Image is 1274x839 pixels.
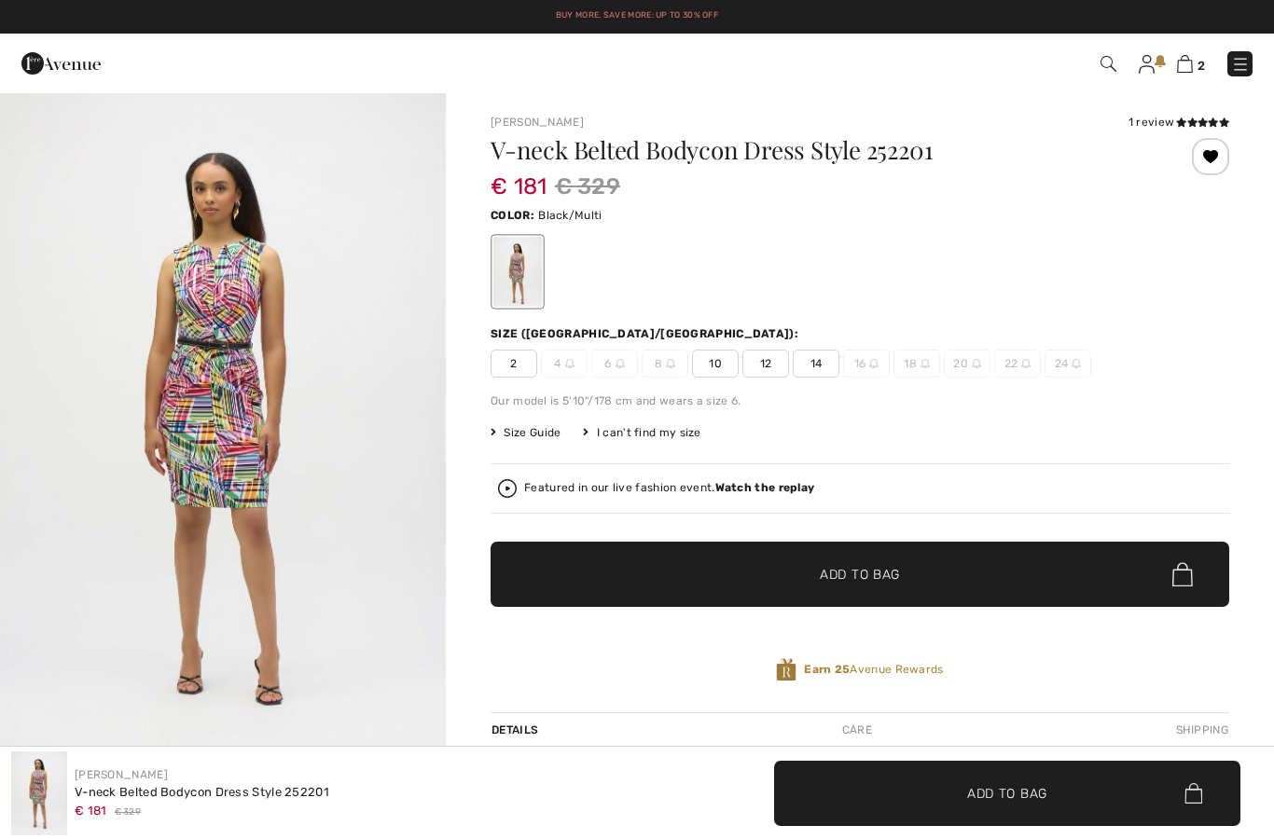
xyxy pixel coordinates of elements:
div: Black/Multi [493,237,542,307]
span: 24 [1045,350,1091,378]
a: Buy More. Save More: Up to 30% Off [556,10,718,20]
img: ring-m.svg [666,359,675,368]
div: V-neck Belted Bodycon Dress Style 252201 [75,783,329,802]
img: ring-m.svg [921,359,930,368]
span: Black/Multi [538,209,602,222]
span: 8 [642,350,688,378]
span: Add to Bag [820,565,900,585]
span: Avenue Rewards [804,661,943,678]
span: € 181 [75,804,107,818]
div: 1 review [1129,114,1229,131]
button: Add to Bag [774,761,1240,826]
span: 6 [591,350,638,378]
img: ring-m.svg [616,359,625,368]
div: Care [826,713,888,747]
img: Search [1101,56,1116,72]
img: 1ère Avenue [21,45,101,82]
span: 14 [793,350,839,378]
span: 20 [944,350,990,378]
div: I can't find my size [583,424,700,441]
div: Our model is 5'10"/178 cm and wears a size 6. [491,392,1229,409]
span: € 181 [491,155,547,199]
img: Watch the replay [498,479,517,498]
img: ring-m.svg [869,359,879,368]
strong: Watch the replay [715,481,815,494]
img: Shopping Bag [1177,55,1193,73]
span: 12 [742,350,789,378]
span: Color: [491,209,534,222]
img: My Info [1139,55,1155,74]
a: [PERSON_NAME] [491,116,584,129]
img: ring-m.svg [972,359,981,368]
span: 16 [843,350,890,378]
img: ring-m.svg [565,359,575,368]
button: Add to Bag [491,542,1229,607]
span: 10 [692,350,739,378]
img: Bag.svg [1184,783,1202,804]
span: 22 [994,350,1041,378]
a: 1ère Avenue [21,53,101,71]
a: 2 [1177,52,1205,75]
img: ring-m.svg [1021,359,1031,368]
span: 2 [491,350,537,378]
span: 2 [1198,59,1205,73]
img: Avenue Rewards [776,657,796,682]
img: V-Neck Belted Bodycon Dress Style 252201 [11,751,67,835]
span: 4 [541,350,588,378]
a: [PERSON_NAME] [75,768,168,781]
img: Bag.svg [1172,562,1193,586]
span: € 329 [555,170,621,203]
span: Size Guide [491,424,561,441]
img: Menu [1231,55,1250,74]
span: 18 [893,350,940,378]
h1: V-neck Belted Bodycon Dress Style 252201 [491,138,1106,162]
img: ring-m.svg [1072,359,1081,368]
div: Size ([GEOGRAPHIC_DATA]/[GEOGRAPHIC_DATA]): [491,325,802,342]
div: Shipping [1171,713,1229,747]
div: Details [491,713,543,747]
span: € 329 [115,805,142,819]
iframe: Opens a widget where you can find more information [1211,704,1255,750]
strong: Earn 25 [804,663,850,676]
span: Add to Bag [967,783,1047,803]
div: Featured in our live fashion event. [524,482,814,494]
